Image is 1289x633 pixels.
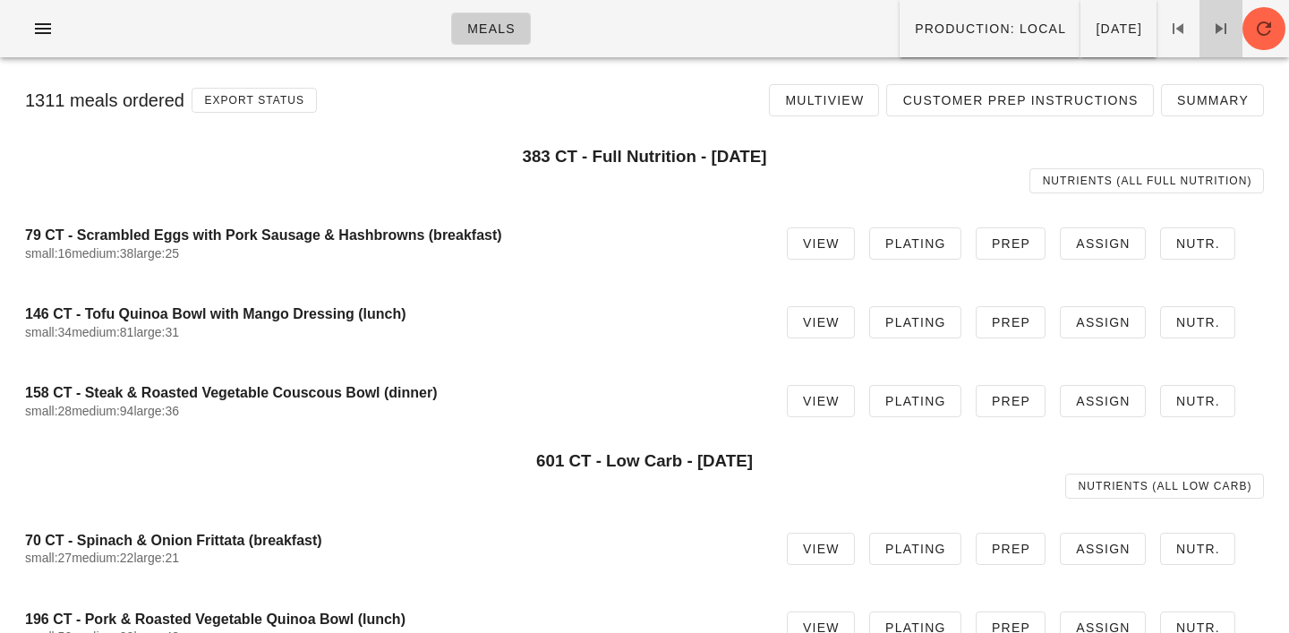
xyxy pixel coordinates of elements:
[1160,227,1235,260] a: Nutr.
[451,13,531,45] a: Meals
[1075,315,1131,329] span: Assign
[869,533,961,565] a: Plating
[991,394,1030,408] span: Prep
[884,315,946,329] span: Plating
[991,315,1030,329] span: Prep
[203,94,304,107] span: Export Status
[1175,315,1220,329] span: Nutr.
[1075,542,1131,556] span: Assign
[72,404,133,418] span: medium:94
[1078,480,1252,492] span: Nutrients (all Low Carb)
[133,551,179,565] span: large:21
[1160,533,1235,565] a: Nutr.
[1065,474,1264,499] a: Nutrients (all Low Carb)
[802,236,840,251] span: View
[466,21,516,36] span: Meals
[869,227,961,260] a: Plating
[1060,227,1146,260] a: Assign
[25,611,758,628] h4: 196 CT - Pork & Roasted Vegetable Quinoa Bowl (lunch)
[25,305,758,322] h4: 146 CT - Tofu Quinoa Bowl with Mango Dressing (lunch)
[72,551,133,565] span: medium:22
[25,532,758,549] h4: 70 CT - Spinach & Onion Frittata (breakfast)
[1029,168,1264,193] a: Nutrients (all Full Nutrition)
[133,404,179,418] span: large:36
[25,227,758,244] h4: 79 CT - Scrambled Eggs with Pork Sausage & Hashbrowns (breakfast)
[1075,394,1131,408] span: Assign
[886,84,1153,116] a: Customer Prep Instructions
[133,325,179,339] span: large:31
[991,236,1030,251] span: Prep
[802,542,840,556] span: View
[1075,236,1131,251] span: Assign
[976,306,1046,338] a: Prep
[25,404,72,418] span: small:28
[25,451,1264,471] h3: 601 CT - Low Carb - [DATE]
[1060,533,1146,565] a: Assign
[769,84,879,116] a: Multiview
[869,385,961,417] a: Plating
[802,394,840,408] span: View
[1176,93,1249,107] span: Summary
[802,315,840,329] span: View
[884,236,946,251] span: Plating
[25,90,184,110] span: 1311 meals ordered
[914,21,1066,36] span: Production: local
[901,93,1138,107] span: Customer Prep Instructions
[884,542,946,556] span: Plating
[1095,21,1142,36] span: [DATE]
[25,246,72,261] span: small:16
[1042,175,1252,187] span: Nutrients (all Full Nutrition)
[784,93,864,107] span: Multiview
[192,88,317,113] button: Export Status
[787,385,855,417] a: View
[869,306,961,338] a: Plating
[1160,306,1235,338] a: Nutr.
[1175,542,1220,556] span: Nutr.
[787,306,855,338] a: View
[25,147,1264,167] h3: 383 CT - Full Nutrition - [DATE]
[976,385,1046,417] a: Prep
[976,533,1046,565] a: Prep
[72,246,133,261] span: medium:38
[884,394,946,408] span: Plating
[1175,394,1220,408] span: Nutr.
[787,533,855,565] a: View
[787,227,855,260] a: View
[1161,84,1264,116] a: Summary
[1175,236,1220,251] span: Nutr.
[25,384,758,401] h4: 158 CT - Steak & Roasted Vegetable Couscous Bowl (dinner)
[976,227,1046,260] a: Prep
[25,325,72,339] span: small:34
[1060,385,1146,417] a: Assign
[72,325,133,339] span: medium:81
[1060,306,1146,338] a: Assign
[991,542,1030,556] span: Prep
[1160,385,1235,417] a: Nutr.
[133,246,179,261] span: large:25
[25,551,72,565] span: small:27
